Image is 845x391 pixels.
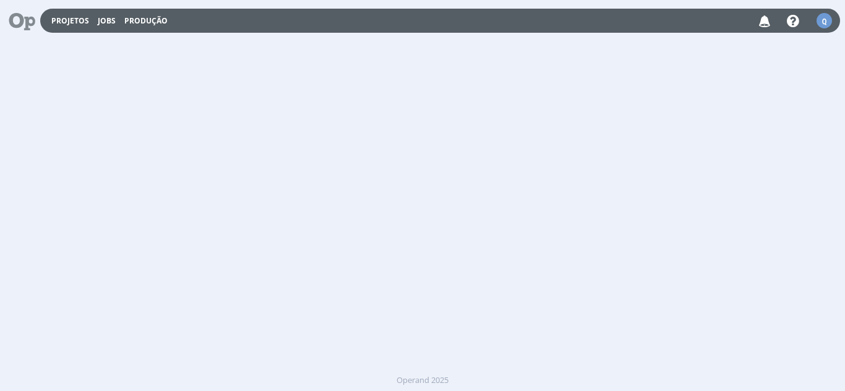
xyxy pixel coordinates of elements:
div: Q [817,13,832,28]
a: Produção [124,15,168,26]
button: Produção [121,16,171,26]
button: Projetos [48,16,93,26]
a: Jobs [98,15,116,26]
a: Projetos [51,15,89,26]
button: Q [816,10,833,32]
button: Jobs [94,16,119,26]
